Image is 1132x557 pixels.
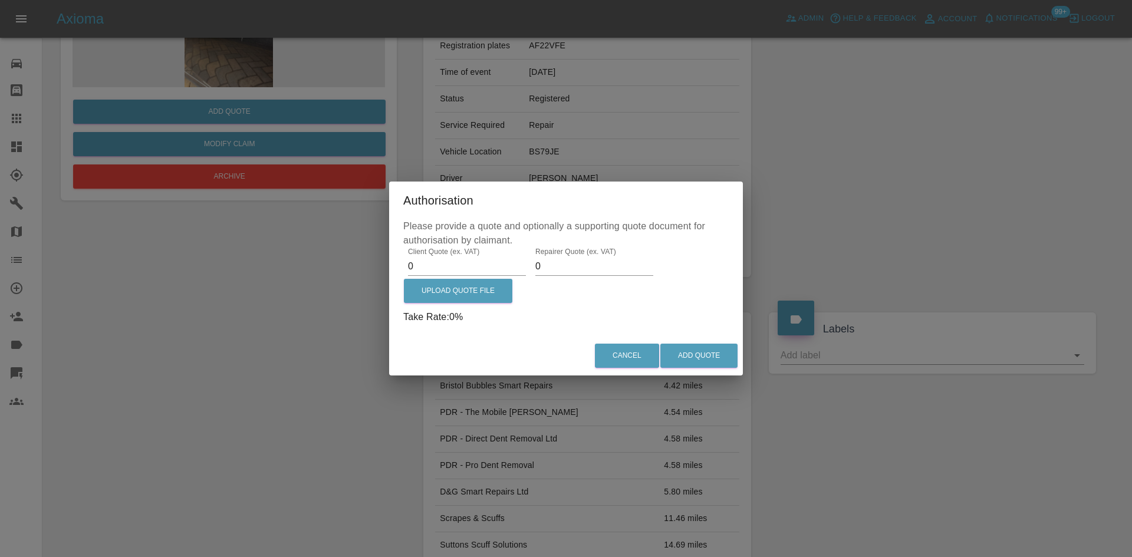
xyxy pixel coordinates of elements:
[595,344,659,368] button: Cancel
[389,182,743,219] h2: Authorisation
[403,310,729,324] p: Take Rate: 0 %
[535,246,616,256] label: Repairer Quote (ex. VAT)
[404,279,512,303] label: Upload Quote File
[660,344,738,368] button: Add Quote
[403,219,729,248] p: Please provide a quote and optionally a supporting quote document for authorisation by claimant.
[408,246,479,256] label: Client Quote (ex. VAT)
